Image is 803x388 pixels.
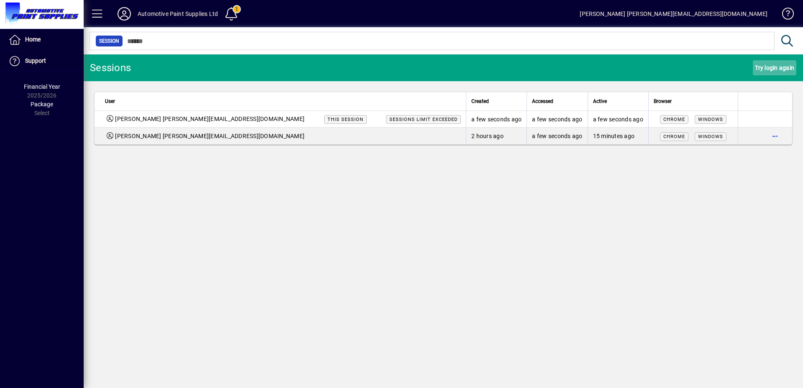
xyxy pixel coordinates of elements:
[115,132,304,140] span: [PERSON_NAME] [PERSON_NAME][EMAIL_ADDRESS][DOMAIN_NAME]
[527,111,587,128] td: a few seconds ago
[532,97,553,106] span: Accessed
[327,117,363,122] span: This session
[90,61,131,75] div: Sessions
[593,97,607,106] span: Active
[654,115,733,123] div: Mozilla/5.0 (Windows NT 10.0; Win64; x64) AppleWebKit/537.36 (KHTML, like Gecko) Chrome/139.0.0.0...
[663,134,685,139] span: Chrome
[24,83,60,90] span: Financial Year
[111,6,138,21] button: Profile
[4,51,84,72] a: Support
[25,57,46,64] span: Support
[654,97,672,106] span: Browser
[105,97,115,106] span: User
[138,7,218,21] div: Automotive Paint Supplies Ltd
[663,117,685,122] span: Chrome
[389,117,458,122] span: Sessions limit exceeded
[753,60,796,75] button: Try login again
[768,129,782,143] button: More options
[588,111,648,128] td: a few seconds ago
[698,117,723,122] span: Windows
[654,132,733,141] div: Mozilla/5.0 (Windows NT 10.0; Win64; x64) AppleWebKit/537.36 (KHTML, like Gecko) Chrome/139.0.0.0...
[471,97,489,106] span: Created
[466,128,527,144] td: 2 hours ago
[466,111,527,128] td: a few seconds ago
[4,29,84,50] a: Home
[527,128,587,144] td: a few seconds ago
[31,101,53,108] span: Package
[755,61,794,75] span: Try login again
[25,36,41,43] span: Home
[99,37,119,45] span: Session
[115,115,304,123] span: [PERSON_NAME] [PERSON_NAME][EMAIL_ADDRESS][DOMAIN_NAME]
[776,2,793,29] a: Knowledge Base
[588,128,648,144] td: 15 minutes ago
[698,134,723,139] span: Windows
[580,7,767,21] div: [PERSON_NAME] [PERSON_NAME][EMAIL_ADDRESS][DOMAIN_NAME]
